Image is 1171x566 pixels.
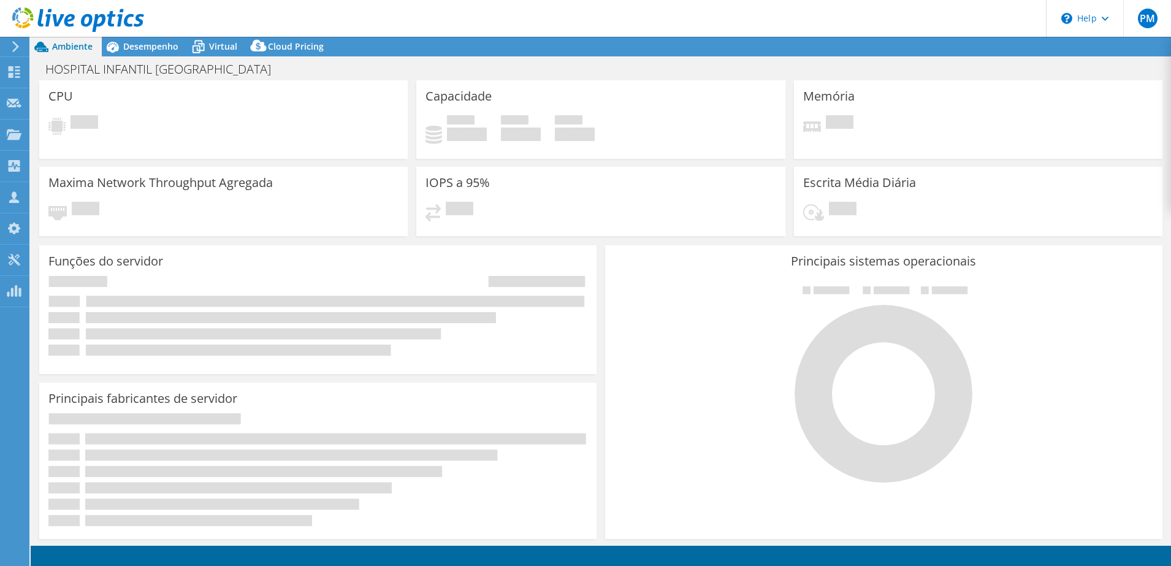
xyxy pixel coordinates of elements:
span: Usado [447,115,475,128]
span: Pendente [72,202,99,218]
span: PM [1138,9,1158,28]
h3: Funções do servidor [48,254,163,268]
h3: Capacidade [425,90,492,103]
h4: 0 GiB [447,128,487,141]
h3: IOPS a 95% [425,176,490,189]
h3: Escrita Média Diária [803,176,916,189]
h4: 0 GiB [501,128,541,141]
span: Virtual [209,40,237,52]
span: Pendente [446,202,473,218]
span: Disponível [501,115,528,128]
span: Ambiente [52,40,93,52]
h3: Principais fabricantes de servidor [48,392,237,405]
span: Total [555,115,582,128]
h3: Principais sistemas operacionais [614,254,1153,268]
span: Pendente [829,202,856,218]
h4: 0 GiB [555,128,595,141]
h3: Memória [803,90,855,103]
h3: Maxima Network Throughput Agregada [48,176,273,189]
span: Cloud Pricing [268,40,324,52]
span: Pendente [71,115,98,132]
span: Desempenho [123,40,178,52]
span: Pendente [826,115,853,132]
h1: HOSPITAL INFANTIL [GEOGRAPHIC_DATA] [40,63,290,76]
h3: CPU [48,90,73,103]
svg: \n [1061,13,1072,24]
